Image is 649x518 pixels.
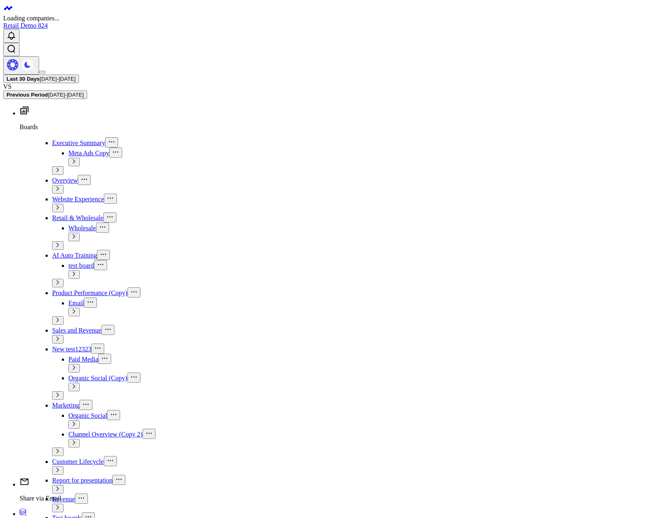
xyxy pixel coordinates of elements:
a: New test12323 [52,346,91,353]
button: Last 30 Days[DATE]-[DATE] [3,75,79,83]
a: Channel Overview (Copy 2) [68,431,143,438]
b: Last 30 Days [7,76,40,82]
a: Report for presentation [52,477,112,484]
button: Open search [3,43,20,56]
a: Wholesale [68,225,96,231]
a: Paid Media [68,356,98,363]
div: VS [3,83,646,90]
a: Organic Social [68,412,107,419]
a: Retail & Wholesale [52,214,103,221]
a: AI Auto Training [52,252,97,259]
span: [DATE] - [DATE] [48,92,83,98]
a: Executive Summary [52,139,105,146]
a: test board [68,262,94,269]
a: Retail Demo 824 [3,22,48,29]
a: Customer Lifecycle [52,458,104,465]
a: Email [68,300,84,306]
span: [DATE] - [DATE] [40,76,76,82]
a: Organic Social (Copy) [68,375,127,381]
p: Share via Email [20,495,646,502]
a: Revenue [52,496,75,503]
a: Sales and Revenue [52,327,101,334]
a: Product Performance (Copy) [52,289,127,296]
a: Website Experience [52,196,104,203]
p: Boards [20,123,646,131]
button: Previous Period[DATE]-[DATE] [3,90,87,99]
a: Marketing [52,402,79,409]
a: Overview [52,177,78,184]
b: Previous Period [7,92,48,98]
div: Loading companies... [3,15,646,22]
a: Meta Ads Copy [68,150,109,157]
